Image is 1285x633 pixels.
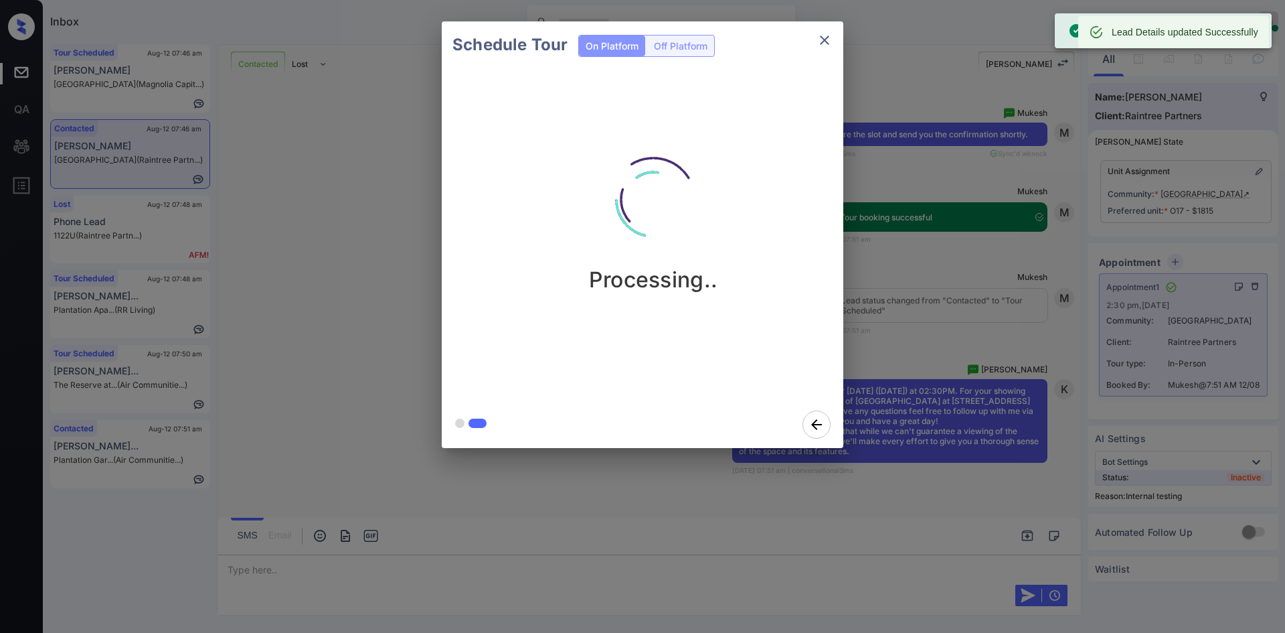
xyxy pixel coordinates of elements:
h2: Schedule Tour [442,21,578,68]
img: loading.aa47eedddbc51aad1905.gif [586,133,720,267]
button: close [811,27,838,54]
div: Tour with knock created successfully [1068,17,1231,44]
p: Processing.. [589,267,718,293]
div: Lead Details updated Successfully [1112,20,1258,44]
